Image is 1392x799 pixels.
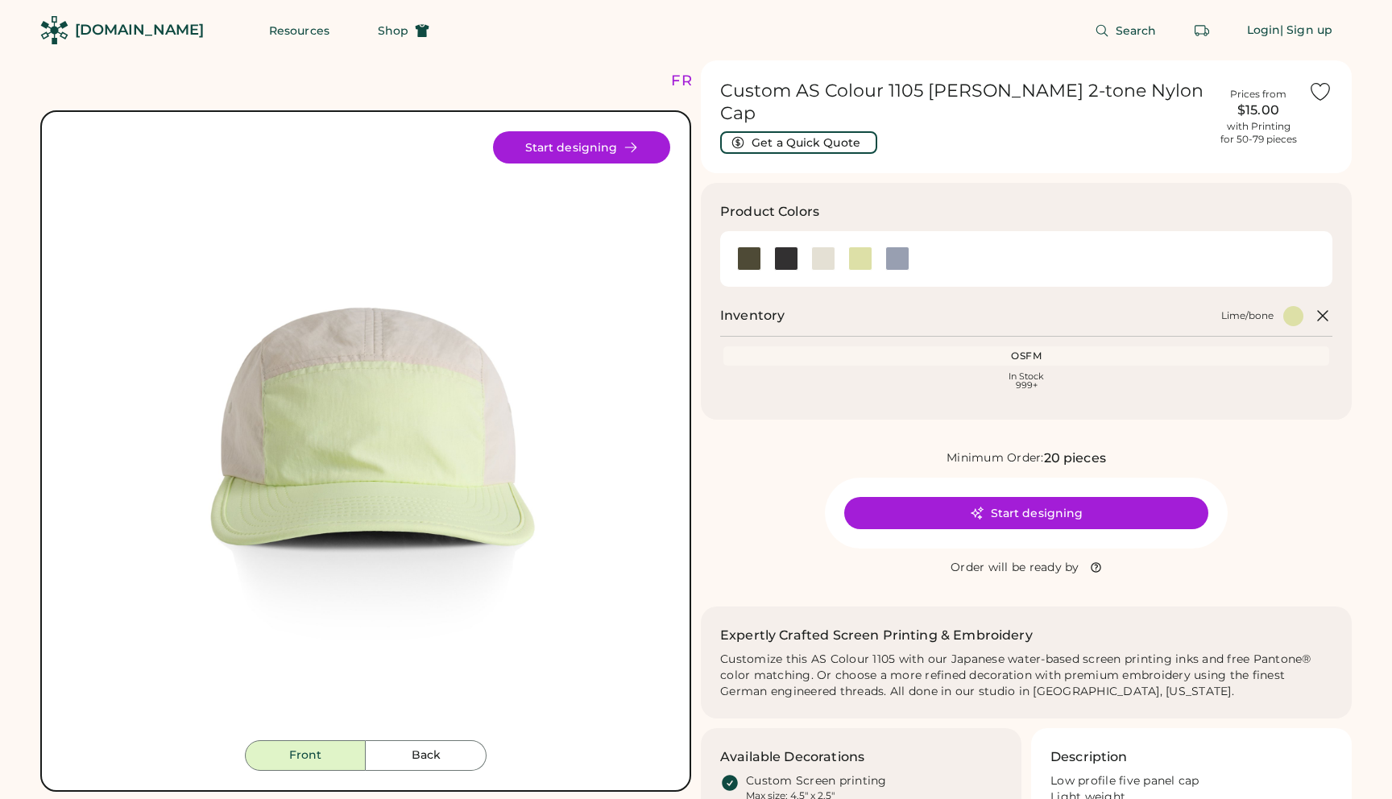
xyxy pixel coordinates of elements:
[250,14,349,47] button: Resources
[1044,449,1106,468] div: 20 pieces
[366,740,487,771] button: Back
[720,306,785,325] h2: Inventory
[1221,309,1274,322] div: Lime/bone
[61,131,670,740] img: 1105 - Lime/bone Front Image
[1280,23,1332,39] div: | Sign up
[1230,88,1286,101] div: Prices from
[844,497,1208,529] button: Start designing
[720,652,1332,700] div: Customize this AS Colour 1105 with our Japanese water-based screen printing inks and free Pantone...
[493,131,670,164] button: Start designing
[727,372,1326,390] div: In Stock 999+
[720,131,877,154] button: Get a Quick Quote
[746,773,887,789] div: Custom Screen printing
[727,350,1326,362] div: OSFM
[720,202,819,221] h3: Product Colors
[40,16,68,44] img: Rendered Logo - Screens
[720,80,1208,125] h1: Custom AS Colour 1105 [PERSON_NAME] 2-tone Nylon Cap
[1218,101,1299,120] div: $15.00
[378,25,408,36] span: Shop
[671,70,810,92] div: FREE SHIPPING
[1186,14,1218,47] button: Retrieve an order
[75,20,204,40] div: [DOMAIN_NAME]
[1247,23,1281,39] div: Login
[951,560,1079,576] div: Order will be ready by
[947,450,1044,466] div: Minimum Order:
[245,740,366,771] button: Front
[720,626,1033,645] h2: Expertly Crafted Screen Printing & Embroidery
[1220,120,1297,146] div: with Printing for 50-79 pieces
[1075,14,1176,47] button: Search
[1050,747,1128,767] h3: Description
[1116,25,1157,36] span: Search
[61,131,670,740] div: 1105 Style Image
[358,14,449,47] button: Shop
[720,747,864,767] h3: Available Decorations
